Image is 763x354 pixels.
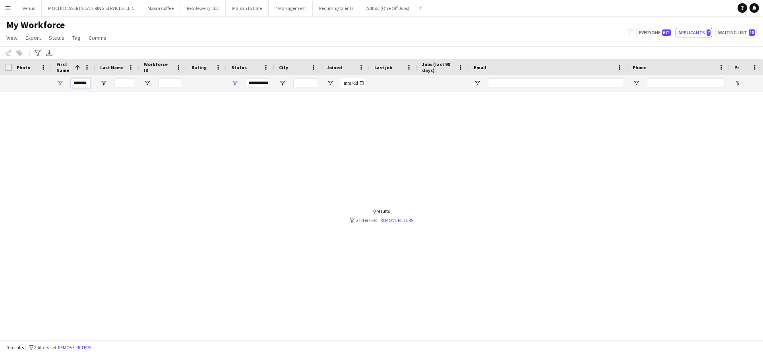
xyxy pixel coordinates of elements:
[226,0,269,16] button: Maisan15 Cafe
[749,29,755,36] span: 18
[707,29,711,36] span: 7
[374,64,392,70] span: Last job
[56,80,64,87] button: Open Filter Menu
[100,80,107,87] button: Open Filter Menu
[141,0,180,16] button: Masra Coffee
[474,64,486,70] span: Email
[6,34,17,41] span: View
[72,34,81,41] span: Tag
[69,33,84,43] a: Tag
[3,33,21,43] a: View
[56,343,93,352] button: Remove filters
[633,64,647,70] span: Phone
[474,80,481,87] button: Open Filter Menu
[16,0,42,16] button: Venus
[56,61,72,73] span: First Name
[327,80,334,87] button: Open Filter Menu
[144,80,151,87] button: Open Filter Menu
[341,78,365,88] input: Joined Filter Input
[231,80,238,87] button: Open Filter Menu
[647,78,725,88] input: Phone Filter Input
[231,64,247,70] span: Status
[22,33,44,43] a: Export
[49,34,64,41] span: Status
[144,61,172,73] span: Workforce ID
[327,64,342,70] span: Joined
[279,80,286,87] button: Open Filter Menu
[293,78,317,88] input: City Filter Input
[89,34,107,41] span: Comms
[42,0,141,16] button: MOCHI DESSERTS CATERING SERVICES L.L.C
[360,0,416,16] button: Adhoc (One Off Jobs)
[662,29,671,36] span: 671
[715,28,757,37] button: Waiting list18
[71,78,91,88] input: First Name Filter Input
[100,64,124,70] span: Last Name
[279,64,288,70] span: City
[350,217,413,223] div: 2 filters set
[5,64,12,71] input: Column with Header Selection
[422,61,455,73] span: Jobs (last 90 days)
[269,0,313,16] button: 7 Management
[17,64,30,70] span: Photo
[734,80,742,87] button: Open Filter Menu
[34,344,56,350] span: 2 filters set
[313,0,360,16] button: Recurring Clients
[114,78,134,88] input: Last Name Filter Input
[636,28,672,37] button: Everyone671
[380,217,413,223] a: Remove filters
[85,33,110,43] a: Comms
[734,64,750,70] span: Profile
[633,80,640,87] button: Open Filter Menu
[350,208,413,214] div: 0 results
[45,48,54,58] app-action-btn: Export XLSX
[180,0,226,16] button: Rep Jewelry LLC
[46,33,68,43] a: Status
[676,28,712,37] button: Applicants7
[158,78,182,88] input: Workforce ID Filter Input
[25,34,41,41] span: Export
[33,48,43,58] app-action-btn: Advanced filters
[192,64,207,70] span: Rating
[6,19,65,31] span: My Workforce
[488,78,623,88] input: Email Filter Input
